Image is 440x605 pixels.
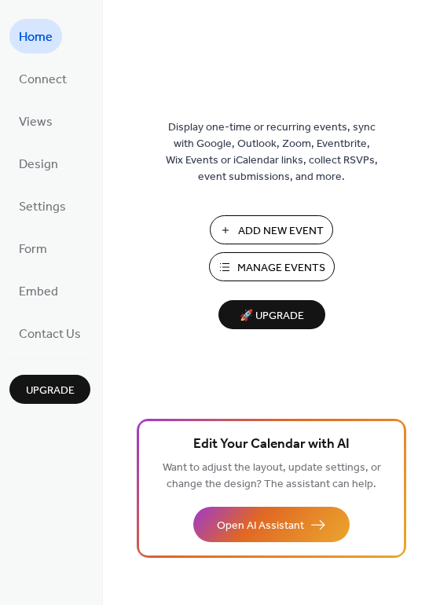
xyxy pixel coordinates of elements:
button: 🚀 Upgrade [218,300,325,329]
a: Embed [9,273,68,308]
span: Views [19,110,53,135]
span: Edit Your Calendar with AI [193,434,350,456]
button: Open AI Assistant [193,507,350,542]
span: Add New Event [238,223,324,240]
span: Connect [19,68,67,93]
button: Add New Event [210,215,333,244]
span: Form [19,237,47,262]
button: Upgrade [9,375,90,404]
span: Contact Us [19,322,81,347]
span: 🚀 Upgrade [228,306,316,327]
a: Connect [9,61,76,96]
span: Settings [19,195,66,220]
button: Manage Events [209,252,335,281]
span: Upgrade [26,383,75,399]
span: Display one-time or recurring events, sync with Google, Outlook, Zoom, Eventbrite, Wix Events or ... [166,119,378,185]
span: Manage Events [237,260,325,277]
a: Design [9,146,68,181]
a: Views [9,104,62,138]
span: Open AI Assistant [217,518,304,534]
a: Form [9,231,57,266]
span: Embed [19,280,58,305]
span: Design [19,152,58,178]
a: Home [9,19,62,53]
span: Want to adjust the layout, update settings, or change the design? The assistant can help. [163,457,381,495]
a: Contact Us [9,316,90,350]
span: Home [19,25,53,50]
a: Settings [9,189,75,223]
